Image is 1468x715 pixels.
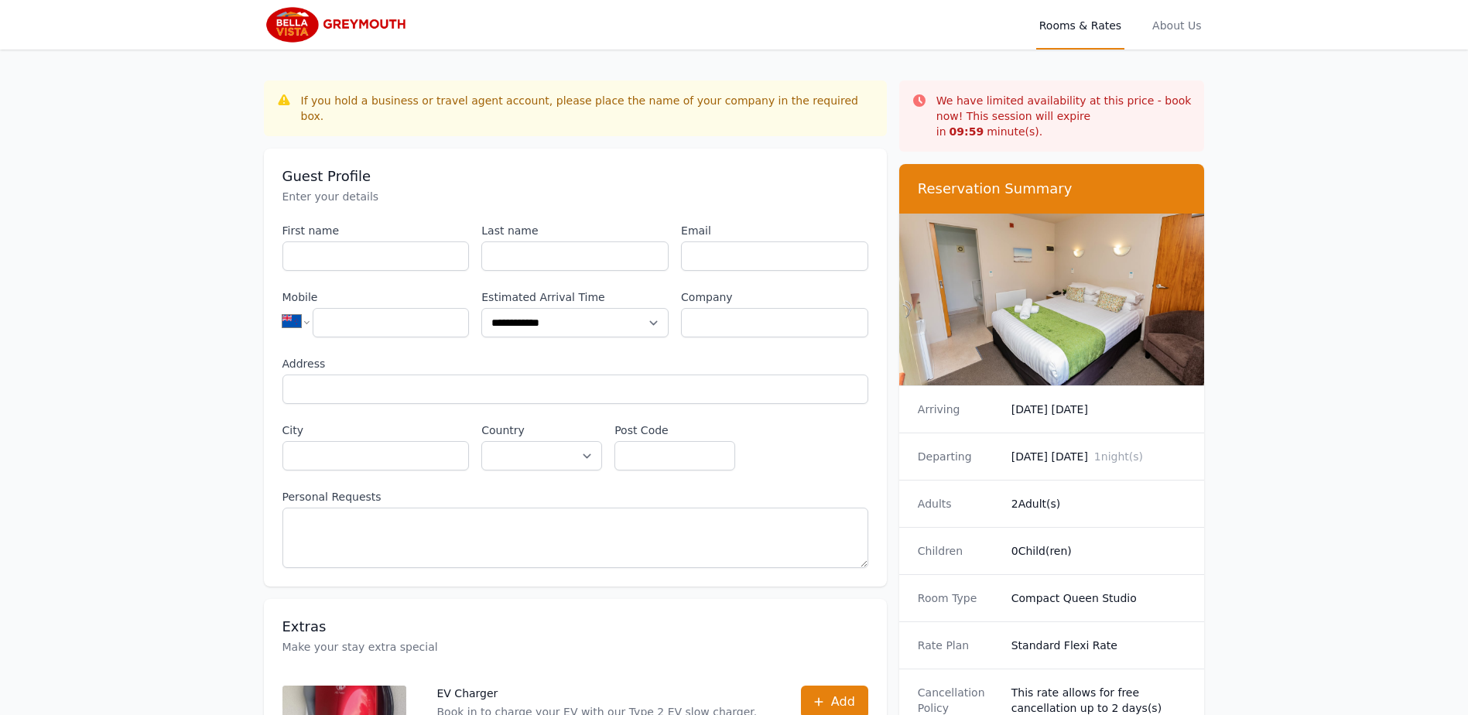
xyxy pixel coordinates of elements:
dt: Room Type [918,590,999,606]
dt: Rate Plan [918,638,999,653]
dt: Adults [918,496,999,511]
h3: Extras [282,617,868,636]
dd: Standard Flexi Rate [1011,638,1186,653]
img: Compact Queen Studio [899,214,1205,385]
span: Add [831,693,855,711]
strong: 09 : 59 [950,125,984,138]
dd: [DATE] [DATE] [1011,449,1186,464]
label: Last name [481,223,669,238]
img: Bella Vista Greymouth [264,6,413,43]
div: If you hold a business or travel agent account, please place the name of your company in the requ... [301,93,874,124]
dd: [DATE] [DATE] [1011,402,1186,417]
p: EV Charger [437,686,770,701]
label: Mobile [282,289,470,305]
label: Post Code [614,422,735,438]
span: 1 night(s) [1094,450,1143,463]
dt: Departing [918,449,999,464]
dt: Children [918,543,999,559]
label: Email [681,223,868,238]
label: First name [282,223,470,238]
label: City [282,422,470,438]
dt: Arriving [918,402,999,417]
dd: Compact Queen Studio [1011,590,1186,606]
p: Make your stay extra special [282,639,868,655]
label: Address [282,356,868,371]
h3: Guest Profile [282,167,868,186]
dd: 0 Child(ren) [1011,543,1186,559]
p: We have limited availability at this price - book now! This session will expire in minute(s). [936,93,1193,139]
label: Company [681,289,868,305]
h3: Reservation Summary [918,180,1186,198]
label: Personal Requests [282,489,868,505]
label: Estimated Arrival Time [481,289,669,305]
label: Country [481,422,602,438]
dd: 2 Adult(s) [1011,496,1186,511]
p: Enter your details [282,189,868,204]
